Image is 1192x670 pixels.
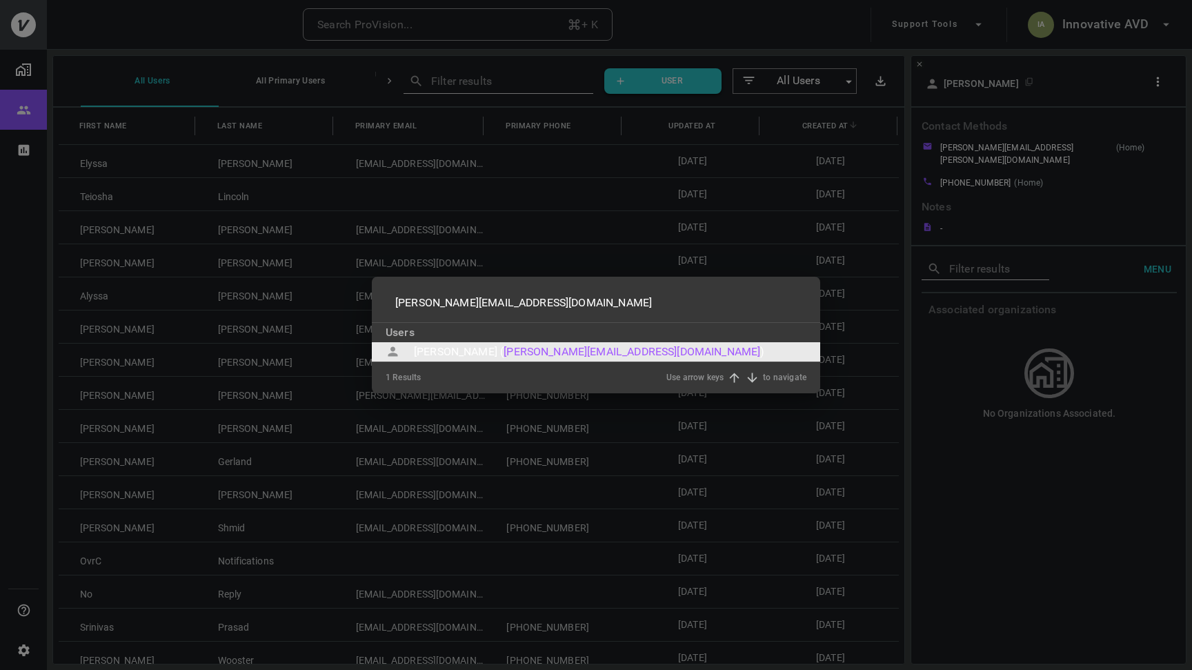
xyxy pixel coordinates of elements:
[666,371,724,385] div: Use arrow keys
[504,344,760,360] div: [PERSON_NAME][EMAIL_ADDRESS][DOMAIN_NAME]
[372,323,820,342] div: Users
[386,284,806,322] input: Search ProVision...
[414,344,504,360] div: [PERSON_NAME] (
[760,344,764,360] div: )
[763,371,806,385] div: to navigate
[386,362,421,393] div: 1 Results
